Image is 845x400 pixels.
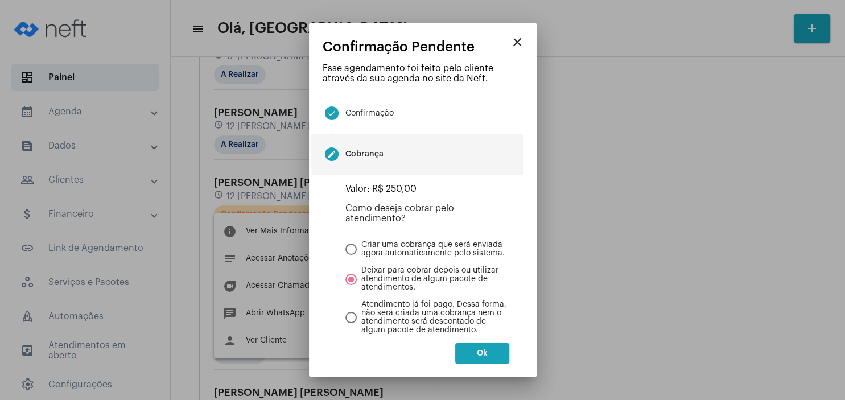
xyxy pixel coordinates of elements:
span: Ok [477,349,488,357]
mat-icon: close [510,35,524,49]
span: Confirmação Pendente [323,39,475,54]
p: Valor: R$ 250,00 [345,184,509,194]
span: Atendimento já foi pago. Dessa forma, não será criada uma cobrança nem o atendimento será descont... [357,300,509,335]
label: Como deseja cobrar pelo atendimento? [345,204,454,223]
span: Deixar para cobrar depois ou utilizar atendimento de algum pacote de atendimentos. [357,266,509,292]
div: Cobrança [345,150,384,159]
span: Criar uma cobrança que será enviada agora automaticamente pelo sistema. [357,241,509,258]
mat-icon: create [327,150,336,159]
div: Confirmação [345,109,394,118]
button: Ok [455,343,509,364]
mat-icon: done [327,109,336,118]
p: Esse agendamento foi feito pelo cliente através da sua agenda no site da Neft. [323,63,523,84]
